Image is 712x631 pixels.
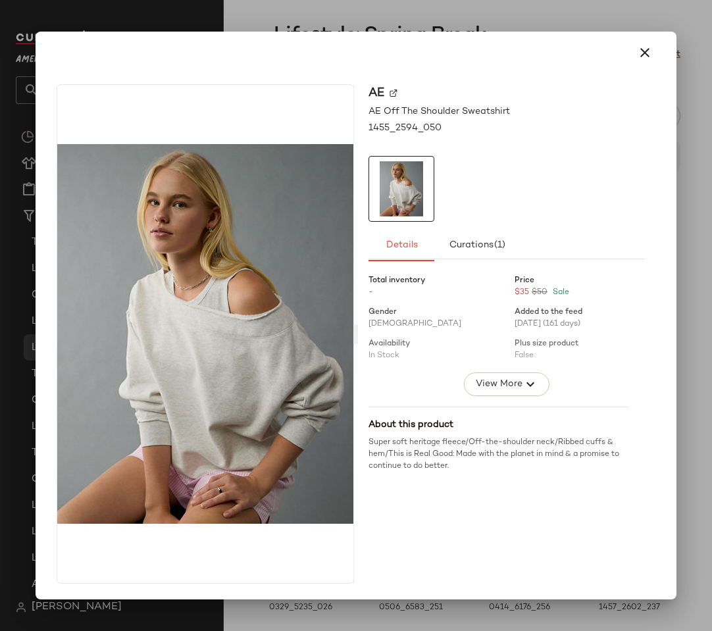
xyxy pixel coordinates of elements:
[494,240,505,251] span: (1)
[369,105,510,118] span: AE Off The Shoulder Sweatshirt
[369,418,629,432] div: About this product
[369,437,629,472] div: Super soft heritage fleece/Off-the-shoulder neck/Ribbed cuffs & hem/This is Real Good: Made with ...
[390,89,397,97] img: svg%3e
[449,240,506,251] span: Curations
[369,121,442,135] span: 1455_2594_050
[369,157,434,221] img: 1455_2594_050_of
[464,372,549,396] button: View More
[475,376,522,392] span: View More
[369,84,384,102] span: AE
[385,240,417,251] span: Details
[57,112,353,556] img: 1455_2594_050_of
